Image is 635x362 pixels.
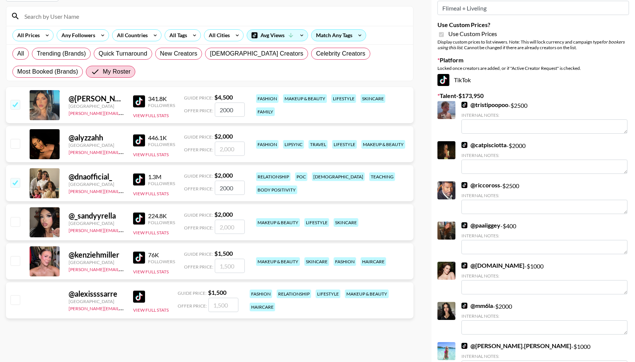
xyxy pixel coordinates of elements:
div: Internal Notes: [461,152,628,158]
div: relationship [277,290,311,298]
span: Guide Price: [184,95,213,101]
label: Platform [437,56,629,64]
span: Trending (Brands) [37,49,86,58]
div: [GEOGRAPHIC_DATA] [69,259,124,265]
div: travel [309,140,328,149]
img: TikTok [461,343,467,349]
div: skincare [334,218,358,227]
button: View Full Stats [133,191,169,196]
button: View Full Stats [133,307,169,313]
div: haircare [361,257,386,266]
div: Internal Notes: [461,313,628,319]
input: 4,500 [215,103,245,117]
div: All Tags [165,30,189,41]
span: Guide Price: [184,173,213,179]
div: fashion [256,94,279,103]
div: fashion [250,290,272,298]
span: Offer Price: [184,264,213,270]
div: Any Followers [57,30,97,41]
a: [PERSON_NAME][EMAIL_ADDRESS][DOMAIN_NAME] [69,109,180,116]
span: Offer Price: [184,225,213,231]
div: 341.8K [148,95,175,103]
div: fashion [256,140,279,149]
div: body positivity [256,186,297,194]
strong: $ 2,000 [214,211,233,218]
div: Followers [148,181,175,186]
div: makeup & beauty [256,218,300,227]
img: TikTok [133,291,145,303]
span: Most Booked (Brands) [17,67,78,76]
span: All [17,49,24,58]
label: Talent - $ 173,950 [437,92,629,100]
div: [DEMOGRAPHIC_DATA] [312,172,365,181]
input: 2,000 [215,181,245,195]
img: TikTok [461,262,467,268]
a: [PERSON_NAME][EMAIL_ADDRESS][DOMAIN_NAME] [69,304,180,311]
strong: $ 4,500 [214,94,233,101]
div: makeup & beauty [361,140,405,149]
a: [PERSON_NAME][EMAIL_ADDRESS][DOMAIN_NAME] [69,148,180,155]
span: Guide Price: [184,134,213,140]
div: Followers [148,259,175,264]
div: lifestyle [316,290,340,298]
span: Offer Price: [184,108,213,113]
div: Display custom prices to list viewers. Note: This will lock currency and campaign type . Cannot b... [437,39,629,50]
a: @[PERSON_NAME].[PERSON_NAME] [461,342,571,350]
img: TikTok [461,102,467,108]
div: fashion [334,257,356,266]
a: [PERSON_NAME][EMAIL_ADDRESS][DOMAIN_NAME] [69,265,180,272]
span: Offer Price: [178,303,207,309]
div: skincare [304,257,329,266]
input: 2,000 [215,142,245,156]
div: - $ 2500 [461,101,628,134]
a: [PERSON_NAME][EMAIL_ADDRESS][DOMAIN_NAME] [69,187,180,194]
img: TikTok [461,182,467,188]
div: 76K [148,251,175,259]
div: Internal Notes: [461,273,628,279]
div: [GEOGRAPHIC_DATA] [69,103,124,109]
a: @mm6la [461,302,493,309]
div: @ _sandyyrella [69,211,124,220]
div: - $ 1000 [461,262,628,294]
img: TikTok [133,134,145,146]
div: Internal Notes: [461,112,628,118]
div: 446.1K [148,134,175,142]
span: Quick Turnaround [99,49,147,58]
img: TikTok [461,303,467,309]
span: My Roster [103,67,130,76]
div: - $ 2500 [461,181,628,214]
strong: $ 2,000 [214,133,233,140]
a: @[DOMAIN_NAME] [461,262,524,269]
span: Offer Price: [184,147,213,152]
span: Guide Price: [184,251,213,257]
span: Offer Price: [184,186,213,192]
button: View Full Stats [133,230,169,235]
div: @ [PERSON_NAME] [69,94,124,103]
div: Internal Notes: [461,193,628,198]
span: [DEMOGRAPHIC_DATA] Creators [210,49,303,58]
div: - $ 2000 [461,141,628,174]
div: makeup & beauty [256,257,300,266]
div: lifestyle [331,94,356,103]
strong: $ 2,000 [214,172,233,179]
div: 1.3M [148,173,175,181]
div: - $ 2000 [461,302,628,335]
button: View Full Stats [133,269,169,275]
input: 1,500 [215,259,245,273]
a: @riccoross [461,181,500,189]
div: @ alyzzahh [69,133,124,142]
img: TikTok [461,222,467,228]
label: Use Custom Prices? [437,21,629,29]
div: 224.8K [148,212,175,220]
div: [GEOGRAPHIC_DATA] [69,181,124,187]
input: Search by User Name [20,10,409,22]
a: @paaiiggey [461,222,500,229]
div: [GEOGRAPHIC_DATA] [69,220,124,226]
input: 1,500 [208,298,238,312]
img: TikTok [461,142,467,148]
span: Celebrity Creators [316,49,365,58]
span: Guide Price: [178,290,207,296]
div: Locked once creators are added, or if "Active Creator Request" is checked. [437,65,629,71]
a: @tristipoopoo [461,101,508,109]
div: makeup & beauty [283,94,327,103]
